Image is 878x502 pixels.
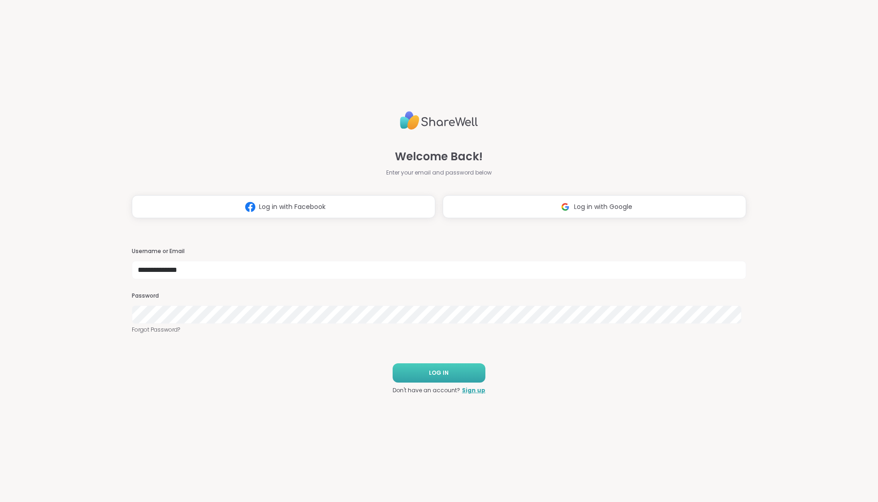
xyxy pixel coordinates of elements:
img: ShareWell Logo [400,107,478,134]
span: Don't have an account? [393,386,460,395]
button: Log in with Google [443,195,746,218]
span: Enter your email and password below [386,169,492,177]
a: Forgot Password? [132,326,746,334]
a: Sign up [462,386,485,395]
button: Log in with Facebook [132,195,435,218]
span: Log in with Google [574,202,632,212]
span: Welcome Back! [395,148,483,165]
h3: Username or Email [132,248,746,255]
span: Log in with Facebook [259,202,326,212]
span: LOG IN [429,369,449,377]
img: ShareWell Logomark [242,198,259,215]
h3: Password [132,292,746,300]
img: ShareWell Logomark [557,198,574,215]
button: LOG IN [393,363,485,383]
